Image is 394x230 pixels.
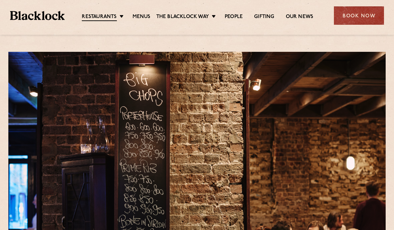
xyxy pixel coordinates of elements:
div: Book Now [334,6,384,25]
a: Our News [286,14,314,20]
img: BL_Textured_Logo-footer-cropped.svg [10,11,65,20]
a: The Blacklock Way [156,14,209,20]
a: Menus [133,14,151,20]
a: Gifting [254,14,274,20]
a: Restaurants [82,14,117,21]
a: People [225,14,243,20]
